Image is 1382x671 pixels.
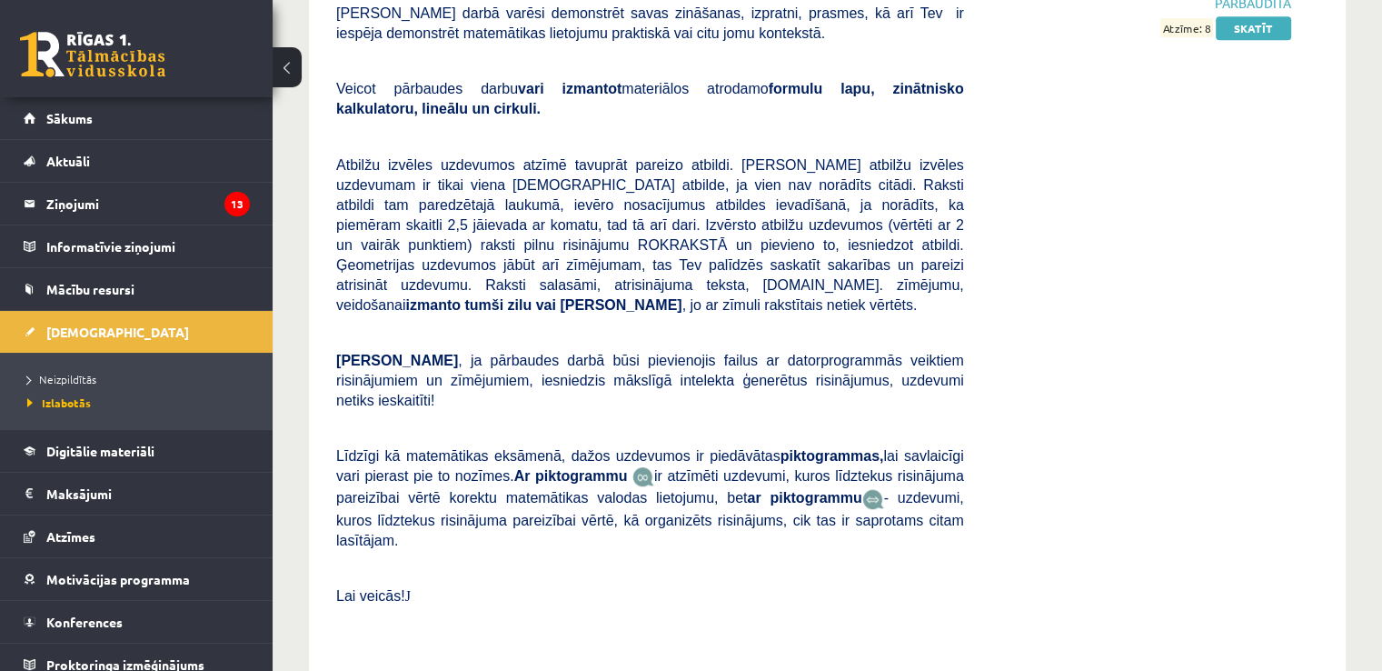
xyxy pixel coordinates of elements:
span: , ja pārbaudes darbā būsi pievienojis failus ar datorprogrammās veiktiem risinājumiem un zīmējumi... [336,353,964,408]
a: Motivācijas programma [24,558,250,600]
span: Motivācijas programma [46,571,190,587]
span: Mācību resursi [46,281,134,297]
span: Atzīme: 8 [1160,18,1213,37]
legend: Informatīvie ziņojumi [46,225,250,267]
span: [DEMOGRAPHIC_DATA] [46,324,189,340]
span: J [405,588,411,604]
span: ir atzīmēti uzdevumi, kuros līdztekus risinājuma pareizībai vērtē korektu matemātikas valodas lie... [336,468,964,506]
a: Informatīvie ziņojumi [24,225,250,267]
span: - uzdevumi, kuros līdztekus risinājuma pareizībai vērtē, kā organizēts risinājums, cik tas ir sap... [336,490,964,547]
b: formulu lapu, zinātnisko kalkulatoru, lineālu un cirkuli. [336,81,964,116]
span: Aktuāli [46,153,90,169]
b: izmanto [406,297,461,313]
span: Izlabotās [27,396,91,410]
b: Ar piktogrammu [514,468,628,484]
legend: Ziņojumi [46,183,250,225]
b: tumši zilu vai [PERSON_NAME] [464,297,681,313]
span: Sākums [46,110,93,126]
a: Mācību resursi [24,268,250,310]
a: Neizpildītās [27,371,254,387]
a: Maksājumi [24,473,250,515]
a: Rīgas 1. Tālmācības vidusskola [20,32,165,77]
legend: Maksājumi [46,473,250,515]
span: Digitālie materiāli [46,443,154,459]
a: Aktuāli [24,140,250,182]
a: [DEMOGRAPHIC_DATA] [24,311,250,353]
b: ar piktogrammu [747,490,861,506]
a: Izlabotās [27,395,254,411]
span: [PERSON_NAME] [336,353,458,368]
b: vari izmantot [518,81,621,96]
i: 13 [224,192,250,216]
span: Neizpildītās [27,372,96,386]
span: Konferences [46,614,123,630]
span: Līdzīgi kā matemātikas eksāmenā, dažos uzdevumos ir piedāvātas lai savlaicīgi vari pierast pie to... [336,448,964,484]
span: Lai veicās! [336,588,405,604]
span: Atzīmes [46,528,95,545]
a: Digitālie materiāli [24,430,250,472]
img: wKvN42sLe3LLwAAAABJRU5ErkJggg== [862,489,884,510]
a: Atzīmes [24,516,250,557]
span: Atbilžu izvēles uzdevumos atzīmē tavuprāt pareizo atbildi. [PERSON_NAME] atbilžu izvēles uzdevuma... [336,157,964,313]
span: [PERSON_NAME] darbā varēsi demonstrēt savas zināšanas, izpratni, prasmes, kā arī Tev ir iespēja d... [336,5,964,41]
a: Skatīt [1216,16,1291,40]
a: Ziņojumi13 [24,183,250,225]
b: piktogrammas, [780,448,884,464]
a: Sākums [24,97,250,139]
span: Veicot pārbaudes darbu materiālos atrodamo [336,81,964,116]
a: Konferences [24,601,250,643]
img: JfuEzvunn4EvwAAAAASUVORK5CYII= [632,466,654,487]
